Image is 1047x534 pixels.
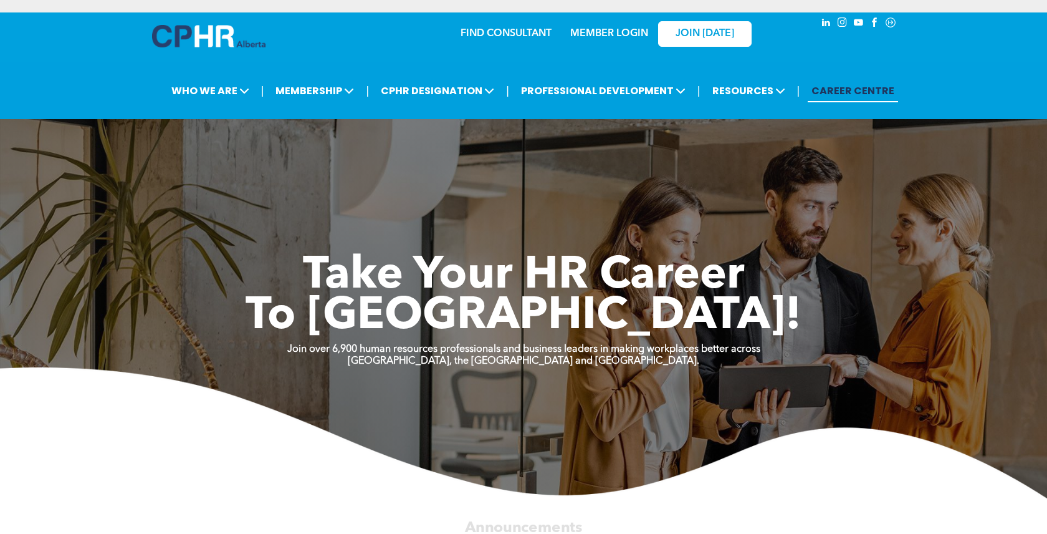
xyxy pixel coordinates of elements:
[851,16,865,32] a: youtube
[272,79,358,102] span: MEMBERSHIP
[461,29,552,39] a: FIND CONSULTANT
[868,16,881,32] a: facebook
[152,25,265,47] img: A blue and white logo for cp alberta
[658,21,752,47] a: JOIN [DATE]
[348,356,699,366] strong: [GEOGRAPHIC_DATA], the [GEOGRAPHIC_DATA] and [GEOGRAPHIC_DATA].
[246,294,801,339] span: To [GEOGRAPHIC_DATA]!
[261,78,264,104] li: |
[517,79,689,102] span: PROFESSIONAL DEVELOPMENT
[797,78,800,104] li: |
[835,16,849,32] a: instagram
[377,79,498,102] span: CPHR DESIGNATION
[366,78,369,104] li: |
[303,254,745,299] span: Take Your HR Career
[676,28,734,40] span: JOIN [DATE]
[884,16,897,32] a: Social network
[819,16,833,32] a: linkedin
[808,79,898,102] a: CAREER CENTRE
[697,78,700,104] li: |
[168,79,253,102] span: WHO WE ARE
[570,29,648,39] a: MEMBER LOGIN
[287,344,760,354] strong: Join over 6,900 human resources professionals and business leaders in making workplaces better ac...
[506,78,509,104] li: |
[709,79,789,102] span: RESOURCES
